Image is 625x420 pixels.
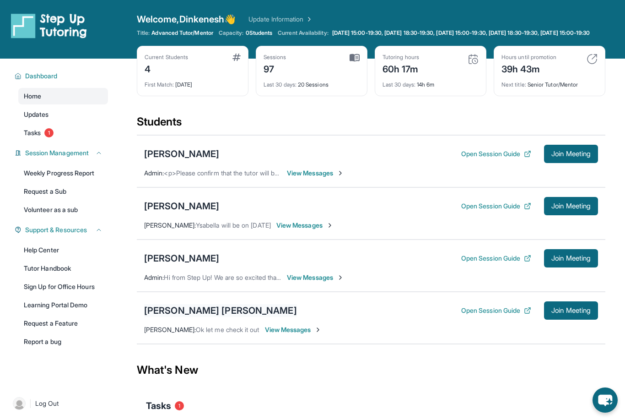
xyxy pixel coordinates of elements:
span: 1 [175,401,184,410]
img: user-img [13,397,26,410]
a: Tasks1 [18,125,108,141]
div: [PERSON_NAME] [144,200,219,213]
a: Help Center [18,242,108,258]
a: Weekly Progress Report [18,165,108,181]
span: Support & Resources [25,225,87,235]
button: Join Meeting [544,249,598,267]
div: 39h 43m [501,61,556,76]
button: Session Management [22,148,102,158]
div: Current Students [145,54,188,61]
span: Ysabella will be on [DATE] [196,221,271,229]
a: Request a Feature [18,315,108,332]
span: Current Availability: [278,29,328,37]
div: [PERSON_NAME] [144,252,219,265]
div: [PERSON_NAME] [PERSON_NAME] [144,304,297,317]
img: card [232,54,241,61]
div: Students [137,115,605,135]
img: card [468,54,479,65]
a: Learning Portal Demo [18,297,108,313]
div: Sessions [264,54,286,61]
a: Update Information [248,15,312,24]
span: Capacity: [219,29,244,37]
span: View Messages [287,169,344,178]
div: 97 [264,61,286,76]
img: Chevron-Right [337,169,344,177]
span: Title: [137,29,150,37]
span: [DATE] 15:00-19:30, [DATE] 18:30-19:30, [DATE] 15:00-19:30, [DATE] 18:30-19:30, [DATE] 15:00-19:30 [332,29,590,37]
a: Home [18,88,108,104]
span: Advanced Tutor/Mentor [151,29,213,37]
span: First Match : [145,81,174,88]
span: [PERSON_NAME] : [144,221,196,229]
span: View Messages [287,273,344,282]
button: Join Meeting [544,197,598,215]
button: Dashboard [22,71,102,81]
div: 14h 6m [383,76,479,88]
span: Next title : [501,81,526,88]
span: Join Meeting [551,308,591,313]
span: Ok let me check it out [196,326,259,333]
div: [PERSON_NAME] [144,147,219,160]
div: What's New [137,350,605,390]
span: Admin : [144,169,164,177]
span: Admin : [144,273,164,281]
button: Open Session Guide [461,306,531,315]
span: Join Meeting [551,256,591,261]
a: Volunteer as a sub [18,202,108,218]
span: [PERSON_NAME] : [144,326,196,333]
div: [DATE] [145,76,241,88]
button: Open Session Guide [461,149,531,158]
span: View Messages [265,325,322,334]
div: Hours until promotion [501,54,556,61]
img: card [350,54,360,62]
a: |Log Out [9,393,108,414]
button: chat-button [593,387,618,413]
span: Session Management [25,148,89,158]
a: Tutor Handbook [18,260,108,277]
span: Last 30 days : [264,81,296,88]
span: 0 Students [246,29,273,37]
span: Join Meeting [551,203,591,209]
a: [DATE] 15:00-19:30, [DATE] 18:30-19:30, [DATE] 15:00-19:30, [DATE] 18:30-19:30, [DATE] 15:00-19:30 [330,29,592,37]
button: Support & Resources [22,225,102,235]
span: Last 30 days : [383,81,415,88]
span: <p>Please confirm that the tutor will be able to attend your first assigned meeting time before j... [164,169,494,177]
img: card [587,54,598,65]
div: 4 [145,61,188,76]
div: Senior Tutor/Mentor [501,76,598,88]
img: Chevron Right [304,15,313,24]
span: Welcome, Dinkenesh 👋 [137,13,236,26]
span: 1 [44,128,54,137]
button: Join Meeting [544,301,598,320]
img: logo [11,13,87,38]
a: Request a Sub [18,183,108,200]
span: Home [24,92,41,101]
a: Report a bug [18,333,108,350]
button: Join Meeting [544,145,598,163]
button: Open Session Guide [461,202,531,211]
img: Chevron-Right [314,326,322,333]
span: Tasks [146,399,171,412]
span: View Messages [276,221,334,230]
img: Chevron-Right [326,222,334,229]
span: Join Meeting [551,151,591,157]
a: Updates [18,106,108,123]
img: Chevron-Right [337,274,344,281]
div: 60h 17m [383,61,419,76]
span: Log Out [35,399,59,408]
span: | [29,398,32,409]
div: 20 Sessions [264,76,360,88]
a: Sign Up for Office Hours [18,278,108,295]
button: Open Session Guide [461,254,531,263]
span: Updates [24,110,49,119]
span: Tasks [24,128,41,137]
span: Dashboard [25,71,58,81]
div: Tutoring hours [383,54,419,61]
